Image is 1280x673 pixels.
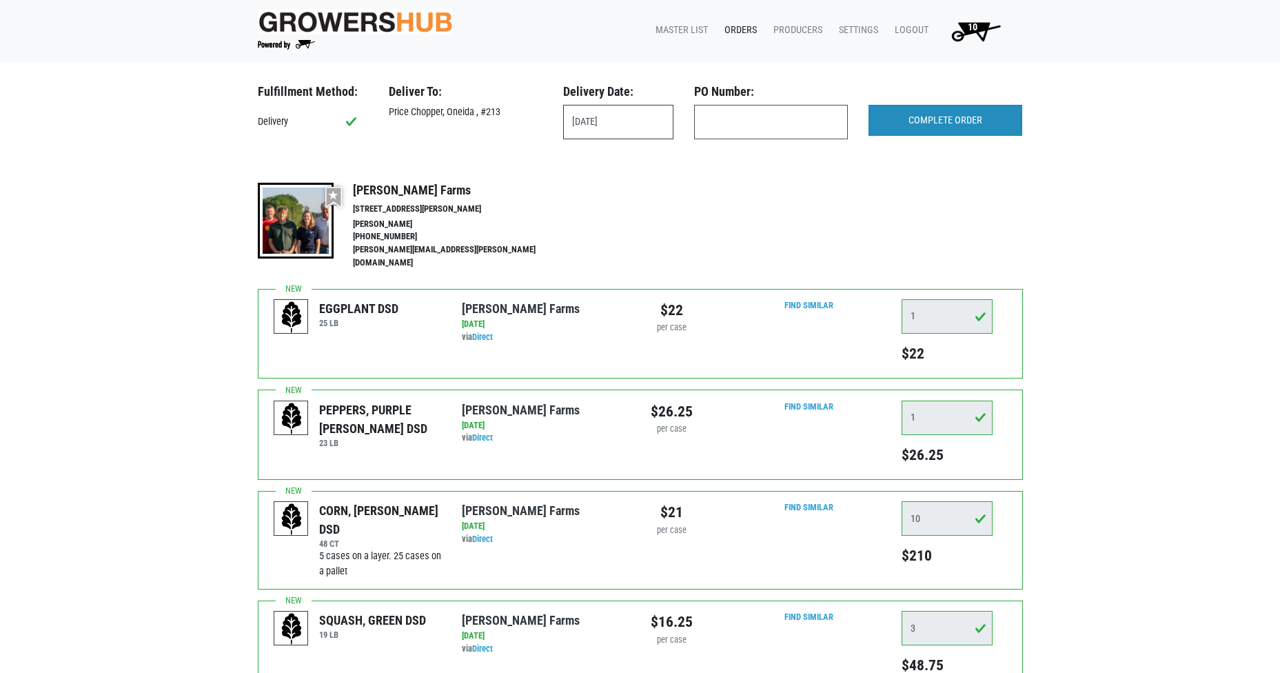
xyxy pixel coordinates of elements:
[258,183,334,259] img: thumbnail-8a08f3346781c529aa742b86dead986c.jpg
[319,550,441,577] span: 5 cases on a layer. 25 cases on a pallet
[762,17,828,43] a: Producers
[353,203,565,216] li: [STREET_ADDRESS][PERSON_NAME]
[945,17,1006,45] img: Cart
[902,401,993,435] input: Qty
[784,612,833,622] a: Find Similar
[462,301,580,316] a: [PERSON_NAME] Farms
[713,17,762,43] a: Orders
[462,503,580,518] a: [PERSON_NAME] Farms
[462,419,629,432] div: [DATE]
[784,502,833,512] a: Find Similar
[319,318,398,328] h6: 25 LB
[378,105,553,120] div: Price Chopper, Oneida , #213
[462,613,580,627] a: [PERSON_NAME] Farms
[274,401,309,436] img: placeholder-variety-43d6402dacf2d531de610a020419775a.svg
[651,611,693,633] div: $16.25
[902,547,993,565] h5: $210
[651,501,693,523] div: $21
[319,438,441,448] h6: 23 LB
[784,401,833,412] a: Find Similar
[784,300,833,310] a: Find Similar
[274,300,309,334] img: placeholder-variety-43d6402dacf2d531de610a020419775a.svg
[462,318,629,331] div: [DATE]
[462,630,629,643] div: [DATE]
[902,446,993,464] h5: $26.25
[563,84,673,99] h3: Delivery Date:
[462,520,629,533] div: [DATE]
[902,501,993,536] input: Qty
[651,423,693,436] div: per case
[868,105,1022,137] input: COMPLETE ORDER
[472,534,493,544] a: Direct
[319,611,426,630] div: SQUASH, GREEN DSD
[472,332,493,342] a: Direct
[353,218,565,231] li: [PERSON_NAME]
[884,17,934,43] a: Logout
[472,432,493,443] a: Direct
[274,612,309,646] img: placeholder-variety-43d6402dacf2d531de610a020419775a.svg
[644,17,713,43] a: Master List
[828,17,884,43] a: Settings
[934,17,1012,45] a: 10
[472,643,493,654] a: Direct
[694,84,848,99] h3: PO Number:
[651,321,693,334] div: per case
[319,401,441,438] div: PEPPERS, PURPLE [PERSON_NAME] DSD
[389,84,542,99] h3: Deliver To:
[462,331,629,344] div: via
[353,243,565,270] li: [PERSON_NAME][EMAIL_ADDRESS][PERSON_NAME][DOMAIN_NAME]
[902,611,993,645] input: Qty
[258,40,315,50] img: Powered by Big Wheelbarrow
[319,501,441,539] div: CORN, [PERSON_NAME] DSD
[462,533,629,546] div: via
[651,299,693,321] div: $22
[651,524,693,537] div: per case
[651,634,693,647] div: per case
[319,299,398,318] div: EGGPLANT DSD
[258,84,368,99] h3: Fulfillment Method:
[968,21,977,33] span: 10
[353,230,565,243] li: [PHONE_NUMBER]
[274,502,309,536] img: placeholder-variety-43d6402dacf2d531de610a020419775a.svg
[462,643,629,656] div: via
[319,630,426,640] h6: 19 LB
[651,401,693,423] div: $26.25
[902,345,993,363] h5: $22
[563,105,673,139] input: Select Date
[353,183,565,198] h4: [PERSON_NAME] Farms
[902,299,993,334] input: Qty
[319,539,441,549] h6: 48 CT
[258,9,454,34] img: original-fc7597fdc6adbb9d0e2ae620e786d1a2.jpg
[462,432,629,445] div: via
[462,403,580,417] a: [PERSON_NAME] Farms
